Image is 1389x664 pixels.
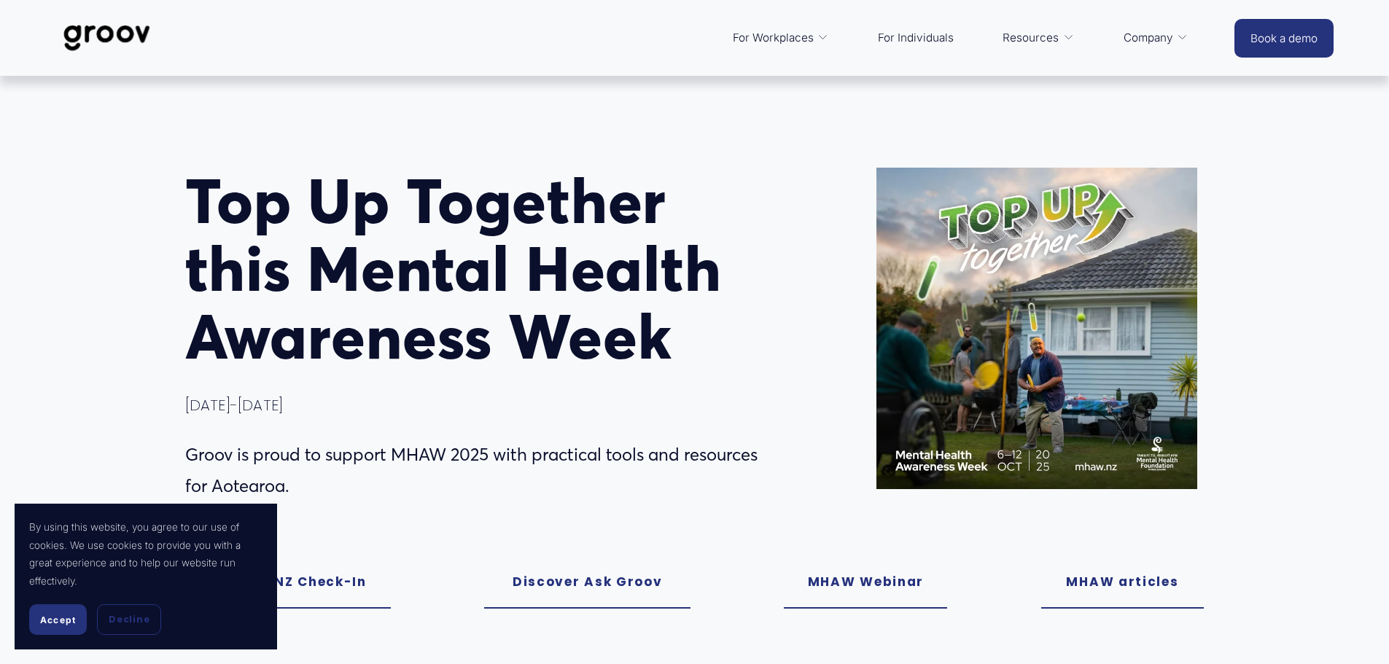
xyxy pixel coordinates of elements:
[29,518,262,590] p: By using this website, you agree to our use of cookies. We use cookies to provide you with a grea...
[185,440,777,502] p: Groov is proud to support MHAW 2025 with practical tools and resources for Aotearoa.
[1003,28,1059,48] span: Resources
[1124,28,1173,48] span: Company
[871,20,961,55] a: For Individuals
[185,168,777,370] h1: op Up Together this Mental Health Awareness Week
[109,613,149,626] span: Decline
[185,163,217,239] span: T
[733,28,814,48] span: For Workplaces
[185,557,392,609] a: Join the NZ Check-In
[29,604,87,635] button: Accept
[995,20,1081,55] a: folder dropdown
[784,557,947,609] a: MHAW Webinar
[725,20,836,55] a: folder dropdown
[1234,19,1334,58] a: Book a demo
[97,604,161,635] button: Decline
[1116,20,1196,55] a: folder dropdown
[40,614,76,625] span: Accept
[1041,557,1205,609] a: MHAW articles
[15,504,277,649] section: Cookie banner
[55,14,158,62] img: Groov | Workplace Science Platform | Unlock Performance | Drive Results
[185,396,777,415] h4: [DATE]-[DATE]
[484,557,690,609] a: Discover Ask Groov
